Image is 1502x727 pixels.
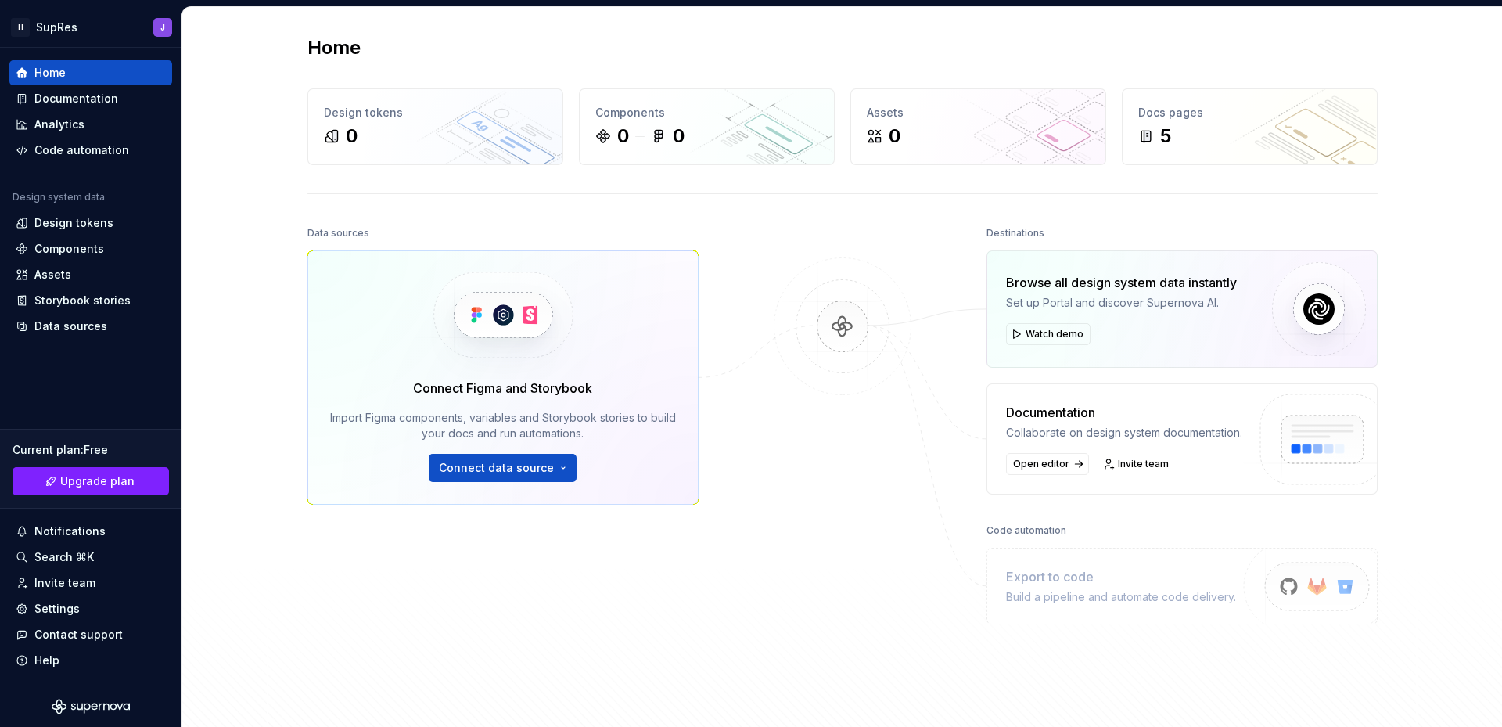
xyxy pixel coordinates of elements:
div: Export to code [1006,567,1236,586]
div: Invite team [34,575,95,591]
div: 5 [1160,124,1171,149]
div: Import Figma components, variables and Storybook stories to build your docs and run automations. [330,410,676,441]
div: Help [34,653,59,668]
div: Components [34,241,104,257]
a: Analytics [9,112,172,137]
div: Search ⌘K [34,549,94,565]
div: Design tokens [324,105,547,121]
a: Data sources [9,314,172,339]
div: Data sources [34,319,107,334]
button: Contact support [9,622,172,647]
a: Design tokens [9,211,172,236]
span: Watch demo [1026,328,1083,340]
div: Notifications [34,524,106,539]
span: Open editor [1013,458,1069,470]
div: Storybook stories [34,293,131,308]
div: Collaborate on design system documentation. [1006,425,1242,441]
div: 0 [346,124,358,149]
div: Design system data [13,191,105,203]
a: Components [9,236,172,261]
div: H [11,18,30,37]
div: Set up Portal and discover Supernova AI. [1006,295,1237,311]
div: Build a pipeline and automate code delivery. [1006,589,1236,605]
div: Components [595,105,818,121]
div: Documentation [1006,403,1242,422]
div: Assets [34,267,71,283]
div: Data sources [307,222,369,244]
a: Storybook stories [9,288,172,313]
div: Documentation [34,91,118,106]
a: Assets0 [850,88,1106,165]
button: HSupResJ [3,10,178,44]
a: Invite team [9,570,172,596]
div: Home [34,65,66,81]
a: Home [9,60,172,85]
div: Contact support [34,627,123,642]
div: SupRes [36,20,77,35]
a: Invite team [1098,453,1176,475]
span: Upgrade plan [60,473,135,489]
h2: Home [307,35,361,60]
button: Connect data source [429,454,577,482]
button: Notifications [9,519,172,544]
div: Code automation [34,142,129,158]
a: Docs pages5 [1122,88,1378,165]
button: Help [9,648,172,673]
span: Connect data source [439,460,554,476]
button: Search ⌘K [9,545,172,570]
div: Current plan : Free [13,442,169,458]
a: Assets [9,262,172,287]
div: Design tokens [34,215,113,231]
a: Documentation [9,86,172,111]
a: Design tokens0 [307,88,563,165]
a: Components00 [579,88,835,165]
span: Invite team [1118,458,1169,470]
div: Connect Figma and Storybook [413,379,592,398]
button: Watch demo [1006,323,1091,345]
div: 0 [889,124,900,149]
div: Destinations [986,222,1044,244]
svg: Supernova Logo [52,699,130,714]
div: J [160,21,165,34]
div: Assets [867,105,1090,121]
div: Browse all design system data instantly [1006,273,1237,292]
div: Code automation [986,520,1066,542]
a: Code automation [9,138,172,163]
button: Upgrade plan [13,467,169,495]
div: 0 [673,124,685,149]
a: Open editor [1006,453,1089,475]
div: Settings [34,601,80,617]
div: 0 [617,124,629,149]
div: Docs pages [1138,105,1361,121]
a: Settings [9,596,172,621]
div: Analytics [34,117,84,132]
